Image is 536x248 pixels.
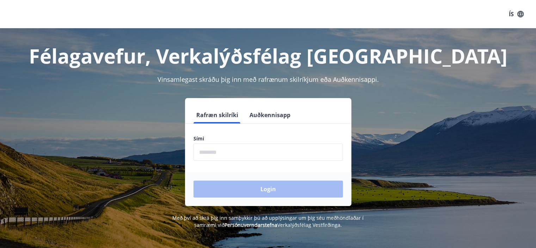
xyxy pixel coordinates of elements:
[247,107,293,123] button: Auðkennisapp
[158,75,379,84] span: Vinsamlegast skráðu þig inn með rafrænum skilríkjum eða Auðkennisappi.
[193,107,241,123] button: Rafræn skilríki
[193,135,343,142] label: Sími
[505,8,528,20] button: ÍS
[23,42,513,69] h1: Félagavefur, Verkalýðsfélag [GEOGRAPHIC_DATA]
[172,214,364,228] span: Með því að skrá þig inn samþykkir þú að upplýsingar um þig séu meðhöndlaðar í samræmi við Verkalý...
[224,222,277,228] a: Persónuverndarstefna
